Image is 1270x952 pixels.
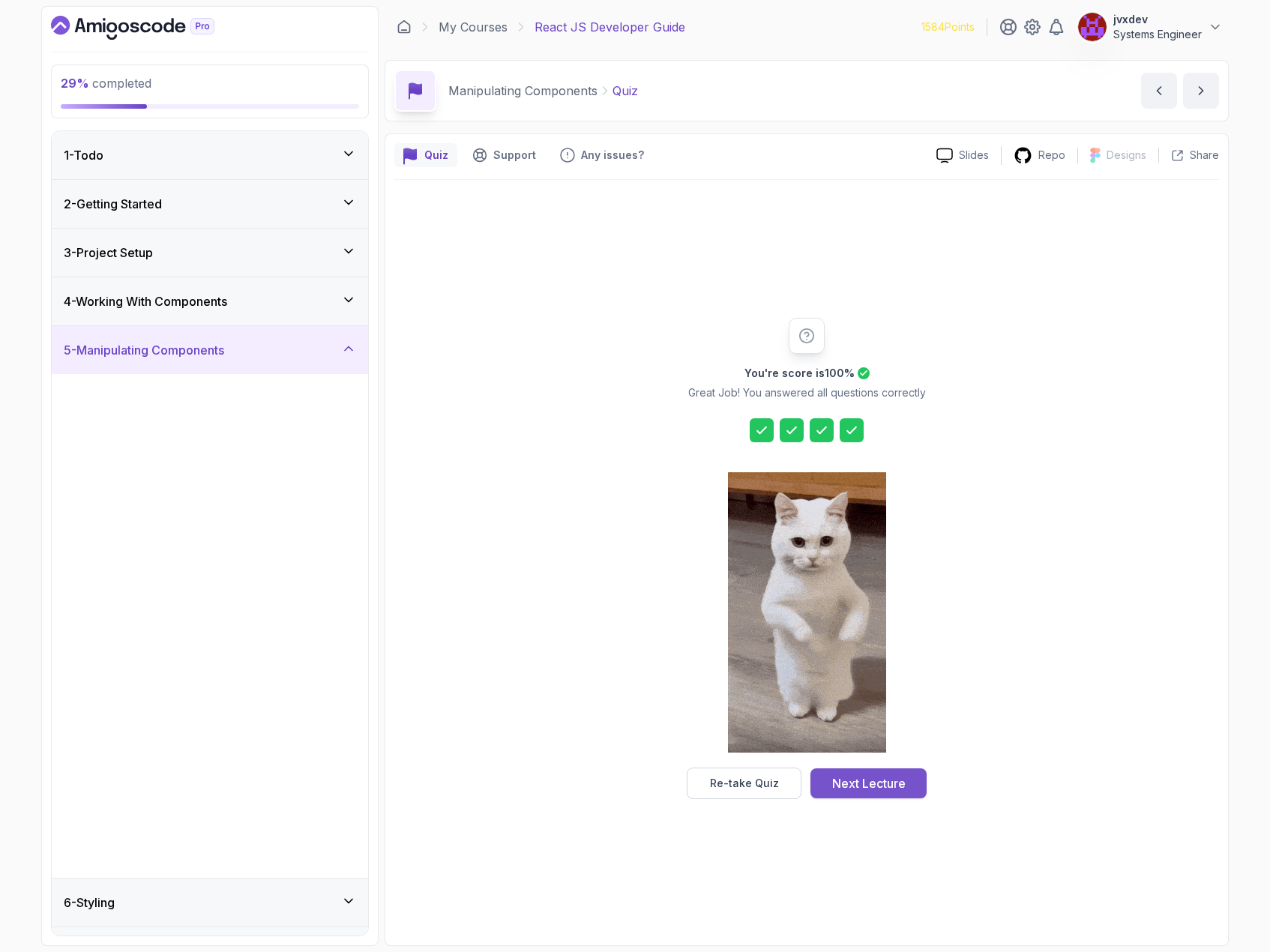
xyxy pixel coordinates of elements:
h3: 5 - Manipulating Components [64,341,224,359]
button: next content [1183,73,1219,109]
a: Slides [924,148,1001,163]
button: quiz button [394,143,457,167]
button: 2-Getting Started [52,180,368,228]
p: Systems Engineer [1113,27,1202,42]
img: user profile image [1078,13,1107,41]
h3: 2 - Getting Started [64,195,162,213]
p: Any issues? [581,148,644,163]
button: Support button [463,143,545,167]
button: Next Lecture [810,768,927,798]
p: Share [1190,148,1219,163]
p: Quiz [613,82,638,100]
button: Re-take Quiz [687,768,801,799]
p: Manipulating Components [448,82,598,100]
p: Great Job! You answered all questions correctly [688,385,926,400]
h3: 3 - Project Setup [64,244,153,262]
span: completed [61,76,151,91]
p: Designs [1107,148,1146,163]
img: cool-cat [728,472,886,753]
p: Quiz [424,148,448,163]
button: 6-Styling [52,879,368,927]
a: Dashboard [397,19,412,34]
p: jvxdev [1113,12,1202,27]
p: Repo [1038,148,1065,163]
h3: 4 - Working With Components [64,292,227,310]
button: user profile imagejvxdevSystems Engineer [1077,12,1223,42]
p: React JS Developer Guide [535,18,685,36]
div: Next Lecture [832,774,906,792]
h3: 1 - Todo [64,146,103,164]
h2: You're score is 100 % [744,366,855,381]
button: 3-Project Setup [52,229,368,277]
p: Support [493,148,536,163]
a: My Courses [439,18,508,36]
a: Repo [1002,146,1077,165]
p: Slides [959,148,989,163]
button: Share [1158,148,1219,163]
a: Dashboard [51,16,249,40]
div: Re-take Quiz [710,776,779,791]
button: 5-Manipulating Components [52,326,368,374]
button: 4-Working With Components [52,277,368,325]
button: previous content [1141,73,1177,109]
button: Feedback button [551,143,653,167]
button: 1-Todo [52,131,368,179]
span: 29 % [61,76,89,91]
p: 1584 Points [921,19,975,34]
h3: 6 - Styling [64,894,115,912]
